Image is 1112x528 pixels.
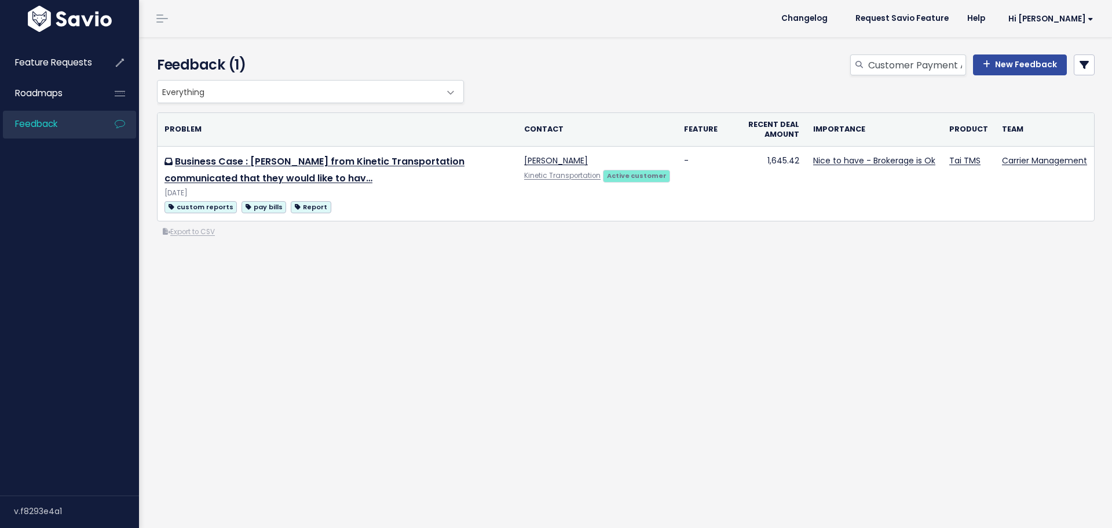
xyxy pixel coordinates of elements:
[163,227,215,236] a: Export to CSV
[958,10,994,27] a: Help
[3,111,96,137] a: Feedback
[973,54,1067,75] a: New Feedback
[3,49,96,76] a: Feature Requests
[157,54,458,75] h4: Feedback (1)
[603,169,670,181] a: Active customer
[949,155,981,166] a: Tai TMS
[867,54,966,75] input: Search feedback...
[3,80,96,107] a: Roadmaps
[291,199,331,214] a: Report
[677,113,725,147] th: Feature
[25,6,115,32] img: logo-white.9d6f32f41409.svg
[994,10,1103,28] a: Hi [PERSON_NAME]
[677,147,725,221] td: -
[164,201,237,213] span: custom reports
[725,147,806,221] td: 1,645.42
[242,201,286,213] span: pay bills
[813,155,935,166] a: Nice to have - Brokerage is Ok
[517,113,677,147] th: Contact
[15,118,57,130] span: Feedback
[291,201,331,213] span: Report
[242,199,286,214] a: pay bills
[164,187,510,199] div: [DATE]
[15,56,92,68] span: Feature Requests
[607,171,667,180] strong: Active customer
[524,171,601,180] a: Kinetic Transportation
[524,155,588,166] a: [PERSON_NAME]
[725,113,806,147] th: Recent deal amount
[942,113,995,147] th: Product
[157,80,464,103] span: Everything
[158,81,440,103] span: Everything
[14,496,139,526] div: v.f8293e4a1
[164,155,464,185] a: Business Case : [PERSON_NAME] from Kinetic Transportation communicated that they would like to hav…
[781,14,828,23] span: Changelog
[806,113,942,147] th: Importance
[158,113,517,147] th: Problem
[846,10,958,27] a: Request Savio Feature
[995,113,1094,147] th: Team
[1008,14,1093,23] span: Hi [PERSON_NAME]
[15,87,63,99] span: Roadmaps
[164,199,237,214] a: custom reports
[1002,155,1087,166] a: Carrier Management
